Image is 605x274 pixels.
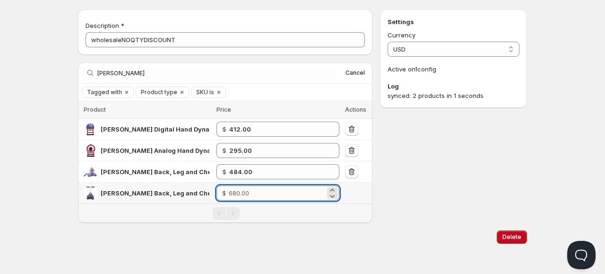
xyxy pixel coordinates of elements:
[86,32,365,47] input: Private internal description
[222,125,226,133] strong: $
[122,87,131,97] button: Clear
[101,124,209,134] div: Takei Digital Hand Dynamometer - T.K.K. 5401 (Smedley Type)
[388,81,519,91] h3: Log
[177,87,187,97] button: Clear
[388,31,415,39] span: Currency
[229,122,325,137] input: 465.00
[222,168,226,176] strong: $
[345,106,366,113] span: Actions
[101,147,355,154] span: [PERSON_NAME] Analog Hand Dynamometer - T.K.K. 5001 ([PERSON_NAME] Type)
[86,22,119,29] span: Description
[101,167,209,177] div: Takei Back, Leg and Chest Dynamometer TKK-5002 (Analog)
[229,164,325,179] input: 580.00
[388,64,519,74] p: Active on 1 config
[222,147,226,154] strong: $
[101,188,209,198] div: Takei Back, Leg and Chest Dynamometer TKK-5402 (Digital)
[191,87,214,97] button: SKU is
[388,17,519,27] h3: Settings
[567,241,596,269] iframe: Help Scout Beacon - Open
[229,143,325,158] input: 329.00
[78,203,372,223] nav: Pagination
[101,168,324,176] span: [PERSON_NAME] Back, Leg and Chest Dynamometer TKK-5002 (Analog)
[342,67,369,79] button: Cancel
[388,91,519,100] div: synced: 2 products in 1 seconds
[222,189,226,197] span: $
[101,146,209,155] div: Takei Analog Hand Dynamometer - T.K.K. 5001 (Smedley Type)
[346,69,365,77] span: Cancel
[84,106,106,113] span: Product
[497,230,527,244] button: Delete
[97,66,336,80] input: Search by title
[214,87,224,97] button: Clear
[502,233,521,241] span: Delete
[196,88,214,96] span: SKU is
[87,88,122,96] span: Tagged with
[229,186,325,201] input: 680.00
[101,125,354,133] span: [PERSON_NAME] Digital Hand Dynamometer - T.K.K. 5401 ([PERSON_NAME] Type)
[101,189,322,197] span: [PERSON_NAME] Back, Leg and Chest Dynamometer TKK-5402 (Digital)
[136,87,177,97] button: Product type
[141,88,177,96] span: Product type
[82,87,122,97] button: Tagged with
[216,106,231,113] span: Price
